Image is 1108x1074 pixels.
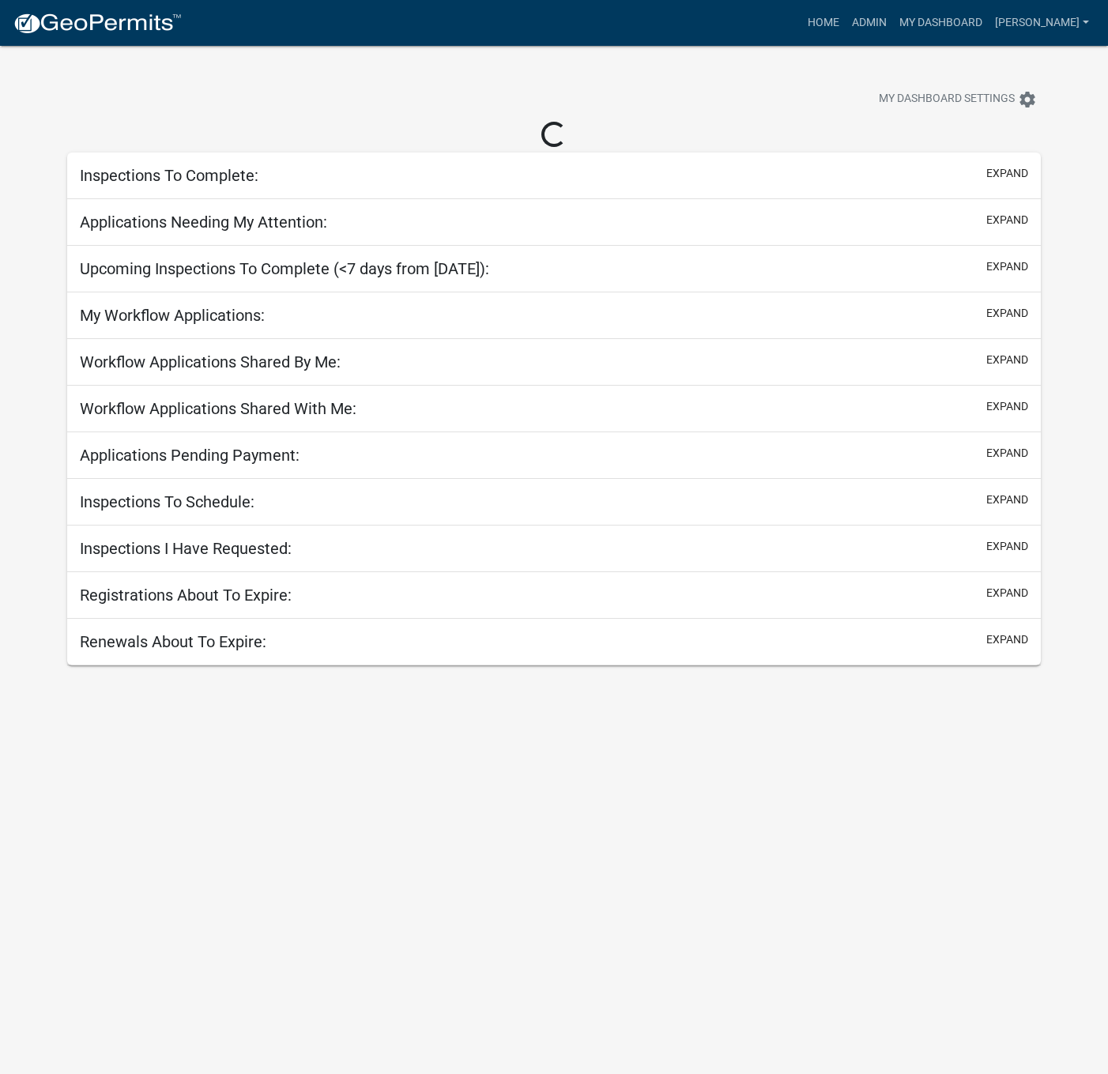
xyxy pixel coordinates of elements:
[1018,90,1037,109] i: settings
[986,352,1028,368] button: expand
[986,445,1028,462] button: expand
[986,258,1028,275] button: expand
[80,446,300,465] h5: Applications Pending Payment:
[986,492,1028,508] button: expand
[80,632,266,651] h5: Renewals About To Expire:
[986,585,1028,601] button: expand
[986,631,1028,648] button: expand
[80,492,254,511] h5: Inspections To Schedule:
[846,8,893,38] a: Admin
[80,259,489,278] h5: Upcoming Inspections To Complete (<7 days from [DATE]):
[986,538,1028,555] button: expand
[80,306,265,325] h5: My Workflow Applications:
[986,305,1028,322] button: expand
[80,213,327,232] h5: Applications Needing My Attention:
[879,90,1015,109] span: My Dashboard Settings
[986,165,1028,182] button: expand
[80,166,258,185] h5: Inspections To Complete:
[80,539,292,558] h5: Inspections I Have Requested:
[986,398,1028,415] button: expand
[80,586,292,605] h5: Registrations About To Expire:
[866,84,1050,115] button: My Dashboard Settingssettings
[986,212,1028,228] button: expand
[80,399,356,418] h5: Workflow Applications Shared With Me:
[989,8,1095,38] a: [PERSON_NAME]
[80,352,341,371] h5: Workflow Applications Shared By Me:
[801,8,846,38] a: Home
[893,8,989,38] a: My Dashboard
